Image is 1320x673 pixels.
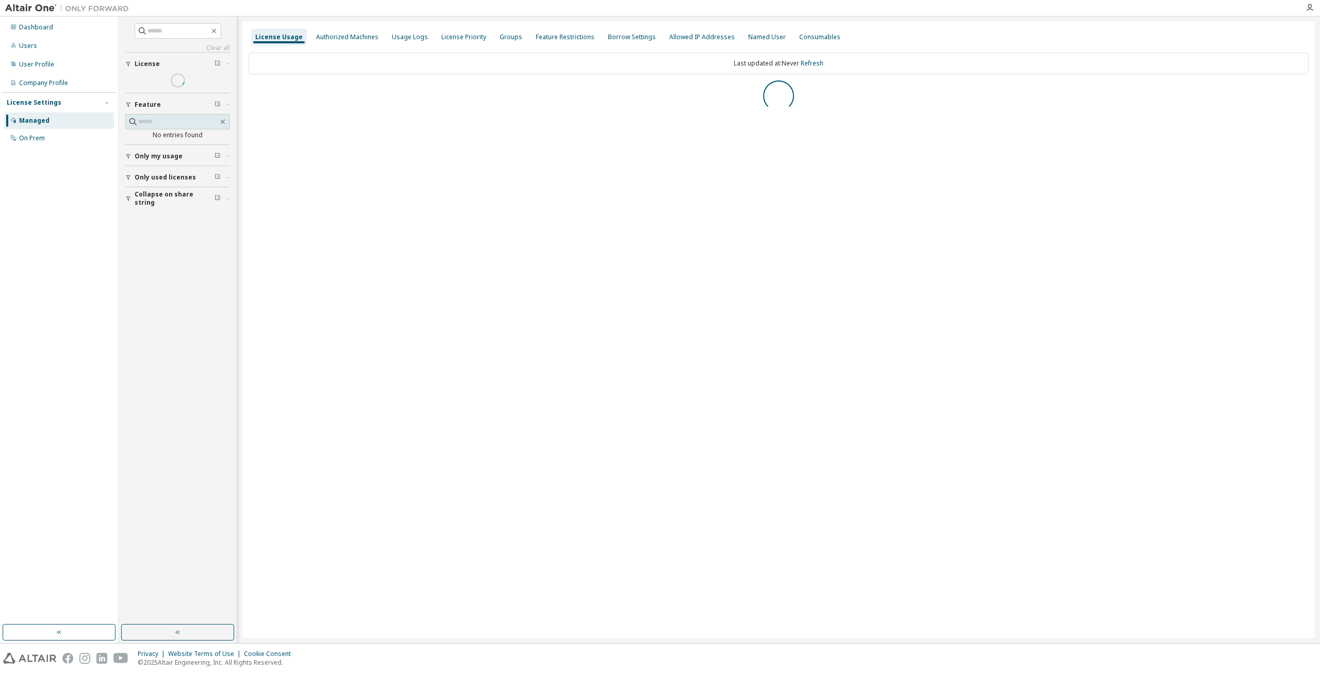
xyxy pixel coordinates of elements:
[748,33,786,41] div: Named User
[79,653,90,664] img: instagram.svg
[138,658,297,667] p: © 2025 Altair Engineering, Inc. All Rights Reserved.
[214,101,221,109] span: Clear filter
[799,33,840,41] div: Consumables
[536,33,595,41] div: Feature Restrictions
[5,3,134,13] img: Altair One
[244,650,297,658] div: Cookie Consent
[125,131,230,139] div: No entries found
[19,23,53,31] div: Dashboard
[135,60,160,68] span: License
[214,60,221,68] span: Clear filter
[255,33,303,41] div: License Usage
[125,53,230,75] button: License
[441,33,486,41] div: License Priority
[3,653,56,664] img: altair_logo.svg
[125,145,230,168] button: Only my usage
[500,33,522,41] div: Groups
[168,650,244,658] div: Website Terms of Use
[113,653,128,664] img: youtube.svg
[214,173,221,182] span: Clear filter
[135,101,161,109] span: Feature
[135,173,196,182] span: Only used licenses
[125,187,230,210] button: Collapse on share string
[19,42,37,50] div: Users
[249,53,1309,74] div: Last updated at: Never
[135,190,214,207] span: Collapse on share string
[669,33,735,41] div: Allowed IP Addresses
[608,33,656,41] div: Borrow Settings
[19,60,54,69] div: User Profile
[96,653,107,664] img: linkedin.svg
[316,33,378,41] div: Authorized Machines
[125,44,230,52] a: Clear all
[135,152,183,160] span: Only my usage
[138,650,168,658] div: Privacy
[125,166,230,189] button: Only used licenses
[392,33,428,41] div: Usage Logs
[19,134,45,142] div: On Prem
[19,117,49,125] div: Managed
[801,59,823,68] a: Refresh
[214,152,221,160] span: Clear filter
[62,653,73,664] img: facebook.svg
[19,79,68,87] div: Company Profile
[125,93,230,116] button: Feature
[7,99,61,107] div: License Settings
[214,194,221,203] span: Clear filter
